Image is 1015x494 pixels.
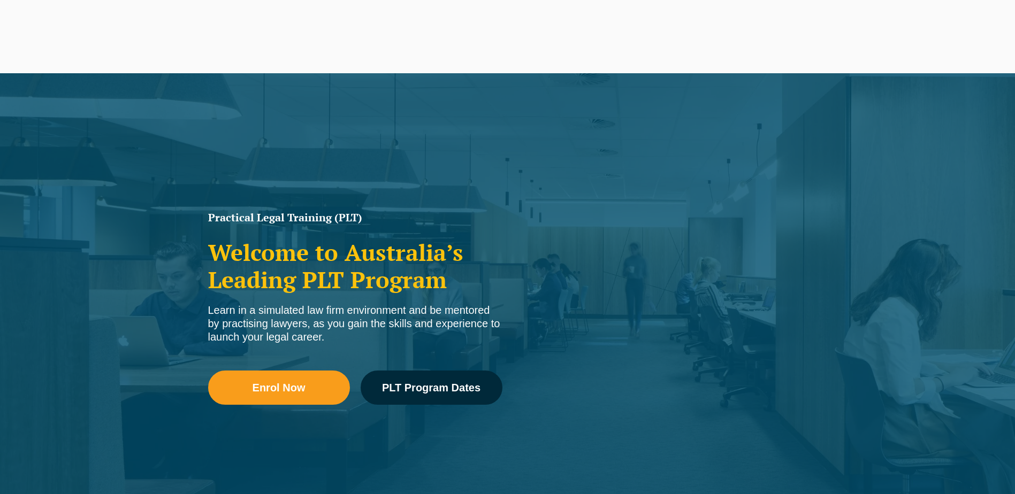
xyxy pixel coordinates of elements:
span: Enrol Now [253,382,306,393]
span: PLT Program Dates [382,382,480,393]
a: Enrol Now [208,371,350,405]
h2: Welcome to Australia’s Leading PLT Program [208,239,502,293]
div: Learn in a simulated law firm environment and be mentored by practising lawyers, as you gain the ... [208,304,502,344]
a: PLT Program Dates [361,371,502,405]
h1: Practical Legal Training (PLT) [208,212,502,223]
